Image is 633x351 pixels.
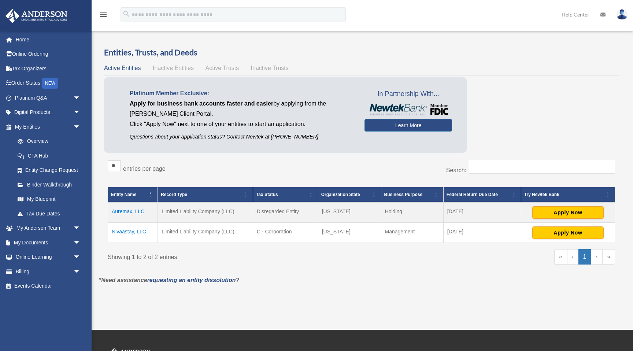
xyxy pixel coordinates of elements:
[73,90,88,106] span: arrow_drop_down
[5,32,92,47] a: Home
[153,65,194,71] span: Inactive Entities
[73,250,88,265] span: arrow_drop_down
[10,134,84,149] a: Overview
[122,10,130,18] i: search
[532,206,604,219] button: Apply Now
[5,250,92,265] a: Online Learningarrow_drop_down
[99,10,108,19] i: menu
[5,61,92,76] a: Tax Organizers
[5,47,92,62] a: Online Ordering
[161,192,187,197] span: Record Type
[108,223,158,243] td: Nivaastay, LLC
[99,277,239,283] em: *Need assistance ?
[318,202,381,223] td: [US_STATE]
[364,88,452,100] span: In Partnership With...
[617,9,628,20] img: User Pic
[5,235,92,250] a: My Documentsarrow_drop_down
[130,100,273,107] span: Apply for business bank accounts faster and easier
[443,187,521,203] th: Federal Return Due Date: Activate to sort
[521,187,615,203] th: Try Newtek Bank : Activate to sort
[10,206,88,221] a: Tax Due Dates
[73,119,88,134] span: arrow_drop_down
[446,167,466,173] label: Search:
[591,249,602,265] a: Next
[108,187,158,203] th: Entity Name: Activate to invert sorting
[3,9,70,23] img: Anderson Advisors Platinum Portal
[147,277,236,283] a: requesting an entity dissolution
[554,249,567,265] a: First
[251,65,289,71] span: Inactive Trusts
[158,202,253,223] td: Limited Liability Company (LLC)
[364,119,452,132] a: Learn More
[10,192,88,207] a: My Blueprint
[5,264,92,279] a: Billingarrow_drop_down
[130,99,353,119] p: by applying from the [PERSON_NAME] Client Portal.
[10,163,88,178] a: Entity Change Request
[5,90,92,105] a: Platinum Q&Aarrow_drop_down
[256,192,278,197] span: Tax Status
[123,166,166,172] label: entries per page
[321,192,360,197] span: Organization State
[578,249,591,265] a: 1
[104,47,619,58] h3: Entities, Trusts, and Deeds
[73,221,88,236] span: arrow_drop_down
[447,192,498,197] span: Federal Return Due Date
[381,187,443,203] th: Business Purpose: Activate to sort
[73,105,88,120] span: arrow_drop_down
[206,65,239,71] span: Active Trusts
[253,223,318,243] td: C - Corporation
[443,223,521,243] td: [DATE]
[524,190,604,199] div: Try Newtek Bank
[108,249,356,262] div: Showing 1 to 2 of 2 entries
[73,235,88,250] span: arrow_drop_down
[111,192,136,197] span: Entity Name
[5,119,88,134] a: My Entitiesarrow_drop_down
[130,119,353,129] p: Click "Apply Now" next to one of your entities to start an application.
[10,177,88,192] a: Binder Walkthrough
[158,223,253,243] td: Limited Liability Company (LLC)
[42,78,58,89] div: NEW
[130,132,353,141] p: Questions about your application status? Contact Newtek at [PHONE_NUMBER]
[158,187,253,203] th: Record Type: Activate to sort
[130,88,353,99] p: Platinum Member Exclusive:
[384,192,423,197] span: Business Purpose
[99,13,108,19] a: menu
[253,202,318,223] td: Disregarded Entity
[5,76,92,91] a: Order StatusNEW
[108,202,158,223] td: Auremax, LLC
[73,264,88,279] span: arrow_drop_down
[381,223,443,243] td: Management
[318,223,381,243] td: [US_STATE]
[443,202,521,223] td: [DATE]
[368,104,448,115] img: NewtekBankLogoSM.png
[381,202,443,223] td: Holding
[567,249,578,265] a: Previous
[10,148,88,163] a: CTA Hub
[104,65,141,71] span: Active Entities
[532,226,604,239] button: Apply Now
[5,221,92,236] a: My Anderson Teamarrow_drop_down
[253,187,318,203] th: Tax Status: Activate to sort
[5,279,92,293] a: Events Calendar
[602,249,615,265] a: Last
[318,187,381,203] th: Organization State: Activate to sort
[5,105,92,120] a: Digital Productsarrow_drop_down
